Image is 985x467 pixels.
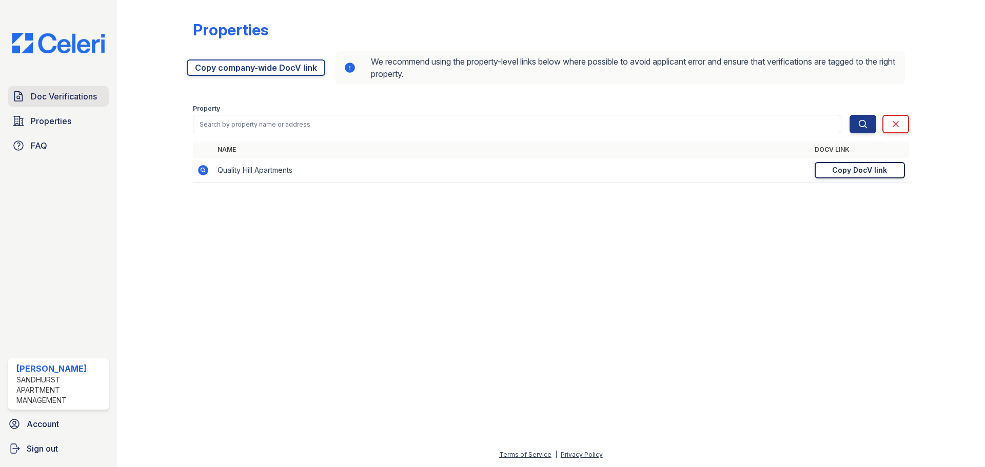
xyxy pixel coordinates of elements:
a: Account [4,414,113,434]
span: FAQ [31,139,47,152]
div: | [555,451,557,458]
span: Doc Verifications [31,90,97,103]
div: Sandhurst Apartment Management [16,375,105,405]
a: Privacy Policy [561,451,603,458]
div: [PERSON_NAME] [16,362,105,375]
a: Copy company-wide DocV link [187,59,325,76]
a: FAQ [8,135,109,156]
td: Quality Hill Apartments [213,158,811,183]
span: Properties [31,115,71,127]
a: Sign out [4,438,113,459]
span: Account [27,418,59,430]
div: Copy DocV link [832,165,887,175]
div: Properties [193,21,268,39]
th: Name [213,141,811,158]
a: Terms of Service [499,451,551,458]
th: DocV Link [811,141,909,158]
a: Properties [8,111,109,131]
input: Search by property name or address [193,115,841,133]
a: Doc Verifications [8,86,109,107]
label: Property [193,105,220,113]
img: CE_Logo_Blue-a8612792a0a2168367f1c8372b55b34899dd931a85d93a1a3d3e32e68fde9ad4.png [4,33,113,53]
span: Sign out [27,442,58,455]
a: Copy DocV link [815,162,905,178]
div: We recommend using the property-level links below where possible to avoid applicant error and ens... [336,51,905,84]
